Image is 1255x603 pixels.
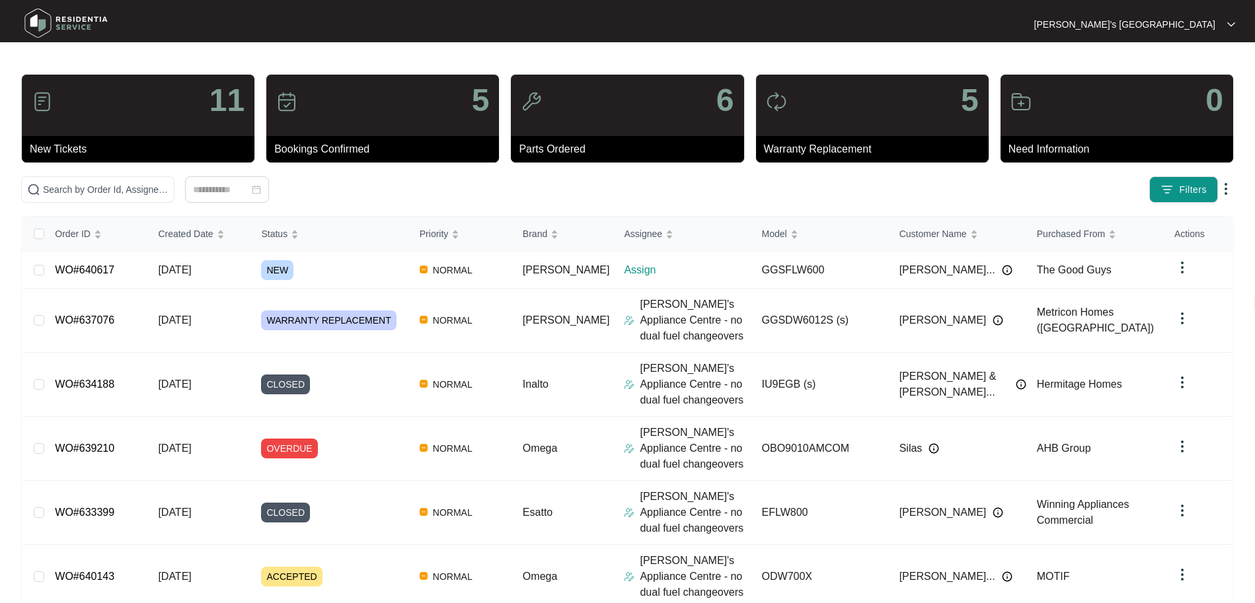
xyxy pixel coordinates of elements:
[1002,571,1012,582] img: Info icon
[1002,265,1012,275] img: Info icon
[1174,310,1190,326] img: dropdown arrow
[44,217,147,252] th: Order ID
[1037,499,1129,526] span: Winning Appliances Commercial
[428,441,478,456] span: NORMAL
[261,310,396,330] span: WARRANTY REPLACEMENT
[751,417,889,481] td: OBO9010AMCOM
[961,85,979,116] p: 5
[899,262,995,278] span: [PERSON_NAME]...
[751,289,889,353] td: GGSDW6012S (s)
[1010,91,1032,112] img: icon
[147,217,250,252] th: Created Date
[624,507,634,518] img: Assigner Icon
[624,315,634,326] img: Assigner Icon
[523,571,557,582] span: Omega
[32,91,53,112] img: icon
[993,315,1003,326] img: Info icon
[158,314,191,326] span: [DATE]
[158,571,191,582] span: [DATE]
[1218,181,1234,197] img: dropdown arrow
[1149,176,1218,203] button: filter iconFilters
[158,227,213,241] span: Created Date
[640,361,751,408] p: [PERSON_NAME]'s Appliance Centre - no dual fuel changeovers
[420,444,428,452] img: Vercel Logo
[276,91,297,112] img: icon
[764,141,989,157] p: Warranty Replacement
[1179,183,1207,197] span: Filters
[472,85,490,116] p: 5
[751,217,889,252] th: Model
[55,264,114,275] a: WO#640617
[613,217,751,252] th: Assignee
[420,572,428,580] img: Vercel Logo
[261,503,310,522] span: CLOSED
[899,312,987,328] span: [PERSON_NAME]
[762,227,787,241] span: Model
[640,297,751,344] p: [PERSON_NAME]'s Appliance Centre - no dual fuel changeovers
[1016,379,1026,390] img: Info icon
[1227,21,1235,28] img: dropdown arrow
[55,443,114,454] a: WO#639210
[624,571,634,582] img: Assigner Icon
[523,264,610,275] span: [PERSON_NAME]
[209,85,245,116] p: 11
[158,443,191,454] span: [DATE]
[624,379,634,390] img: Assigner Icon
[420,380,428,388] img: Vercel Logo
[420,316,428,324] img: Vercel Logo
[428,505,478,520] span: NORMAL
[1008,141,1233,157] p: Need Information
[55,507,114,518] a: WO#633399
[899,569,995,585] span: [PERSON_NAME]...
[1037,443,1091,454] span: AHB Group
[1174,439,1190,454] img: dropdown arrow
[523,227,547,241] span: Brand
[1037,264,1112,275] span: The Good Guys
[261,227,287,241] span: Status
[55,571,114,582] a: WO#640143
[1174,567,1190,583] img: dropdown arrow
[929,443,939,454] img: Info icon
[1037,571,1070,582] span: MOTIF
[158,378,191,390] span: [DATE]
[751,252,889,289] td: GGSFLW600
[523,314,610,326] span: [PERSON_NAME]
[27,183,40,196] img: search-icon
[420,508,428,516] img: Vercel Logo
[624,443,634,454] img: Assigner Icon
[624,262,751,278] p: Assign
[158,507,191,518] span: [DATE]
[55,227,91,241] span: Order ID
[519,141,743,157] p: Parts Ordered
[993,507,1003,518] img: Info icon
[523,443,557,454] span: Omega
[1037,227,1105,241] span: Purchased From
[640,425,751,472] p: [PERSON_NAME]'s Appliance Centre - no dual fuel changeovers
[1174,260,1190,275] img: dropdown arrow
[158,264,191,275] span: [DATE]
[899,369,1009,400] span: [PERSON_NAME] & [PERSON_NAME]...
[899,505,987,520] span: [PERSON_NAME]
[428,569,478,585] span: NORMAL
[889,217,1026,252] th: Customer Name
[1160,183,1174,196] img: filter icon
[716,85,734,116] p: 6
[512,217,614,252] th: Brand
[55,378,114,390] a: WO#634188
[261,567,322,586] span: ACCEPTED
[1205,85,1223,116] p: 0
[43,182,169,197] input: Search by Order Id, Assignee Name, Customer Name, Brand and Model
[428,376,478,392] span: NORMAL
[55,314,114,326] a: WO#637076
[624,227,662,241] span: Assignee
[261,374,310,394] span: CLOSED
[1037,306,1154,334] span: Metricon Homes ([GEOGRAPHIC_DATA])
[428,262,478,278] span: NORMAL
[250,217,408,252] th: Status
[523,507,552,518] span: Esatto
[261,260,293,280] span: NEW
[261,439,317,458] span: OVERDUE
[30,141,254,157] p: New Tickets
[1164,217,1233,252] th: Actions
[766,91,787,112] img: icon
